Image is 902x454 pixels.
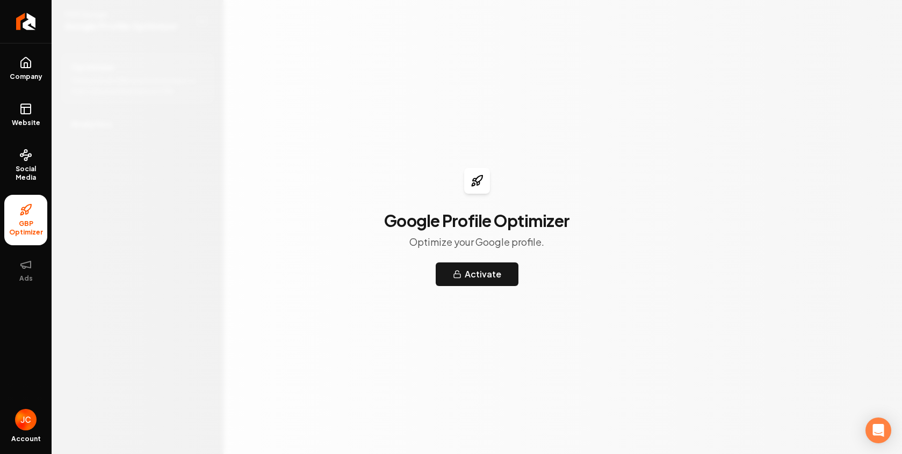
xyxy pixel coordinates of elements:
span: Website [8,119,45,127]
a: Social Media [4,140,47,191]
img: Josh Canales [15,409,37,430]
span: Account [11,435,41,443]
button: Ads [4,250,47,291]
span: Social Media [4,165,47,182]
img: Rebolt Logo [16,13,36,30]
a: Website [4,94,47,136]
span: GBP Optimizer [4,219,47,237]
span: Ads [15,274,37,283]
a: Company [4,48,47,90]
button: Open user button [15,409,37,430]
div: Open Intercom Messenger [865,418,891,443]
span: Company [5,72,47,81]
